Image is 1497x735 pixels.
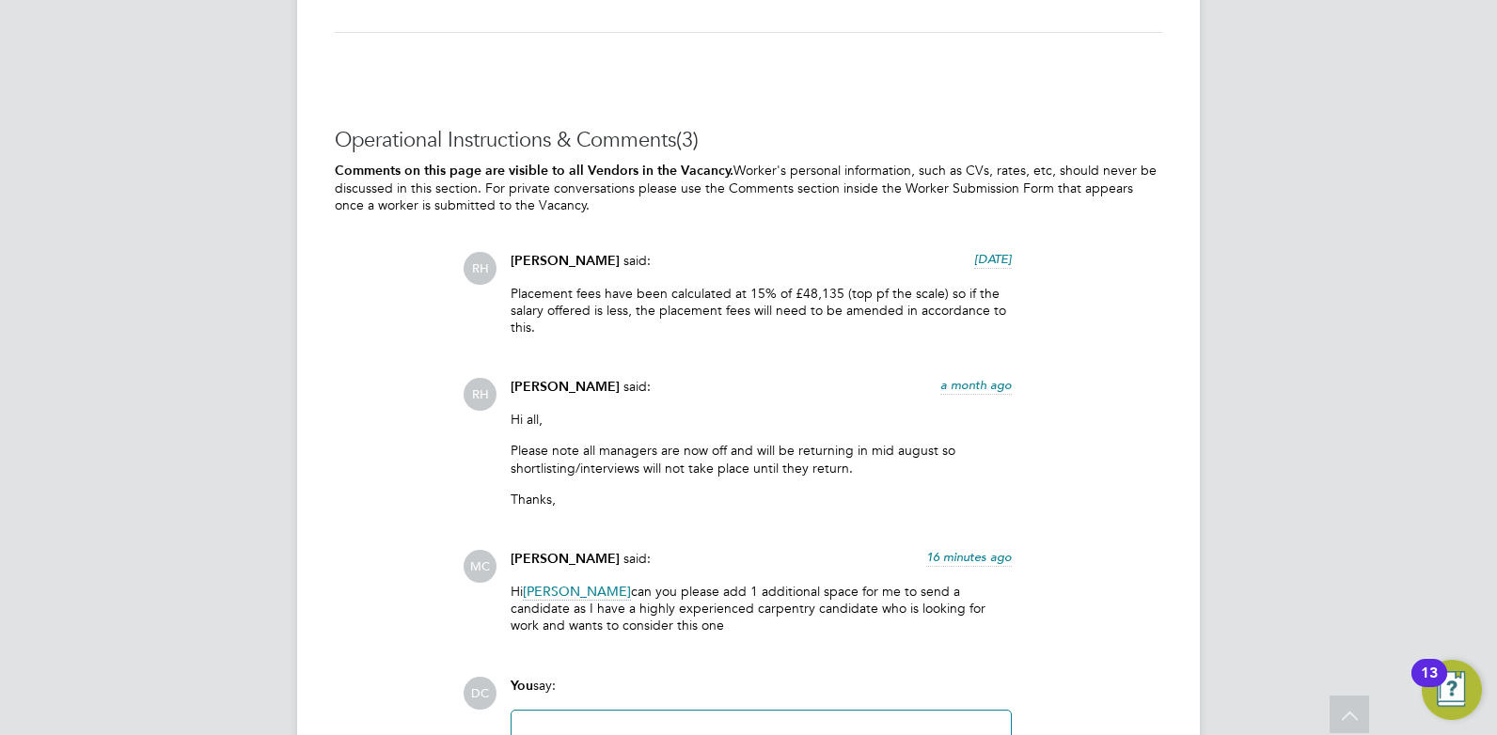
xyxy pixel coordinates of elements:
[511,253,620,269] span: [PERSON_NAME]
[623,252,651,269] span: said:
[511,551,620,567] span: [PERSON_NAME]
[511,411,1012,428] p: Hi all,
[523,583,631,601] span: [PERSON_NAME]
[974,251,1012,267] span: [DATE]
[464,677,496,710] span: DC
[335,127,1162,154] h3: Operational Instructions & Comments
[1421,673,1438,697] div: 13
[511,677,1012,710] div: say:
[511,678,533,694] span: You
[464,378,496,411] span: RH
[335,163,733,179] b: Comments on this page are visible to all Vendors in the Vacancy.
[464,550,496,583] span: MC
[464,252,496,285] span: RH
[511,379,620,395] span: [PERSON_NAME]
[623,550,651,567] span: said:
[940,377,1012,393] span: a month ago
[511,583,1012,634] p: Hi can you please add 1 additional space for me to send a candidate as I have a highly experience...
[335,162,1162,214] p: Worker's personal information, such as CVs, rates, etc, should never be discussed in this section...
[623,378,651,395] span: said:
[1422,660,1482,720] button: Open Resource Center, 13 new notifications
[676,127,699,152] span: (3)
[511,285,1012,336] p: Placement fees have been calculated at 15% of £48,135 (top pf the scale) so if the salary offered...
[511,442,1012,476] p: Please note all managers are now off and will be returning in mid august so shortlisting/intervie...
[926,549,1012,565] span: 16 minutes ago
[511,491,1012,508] p: Thanks,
